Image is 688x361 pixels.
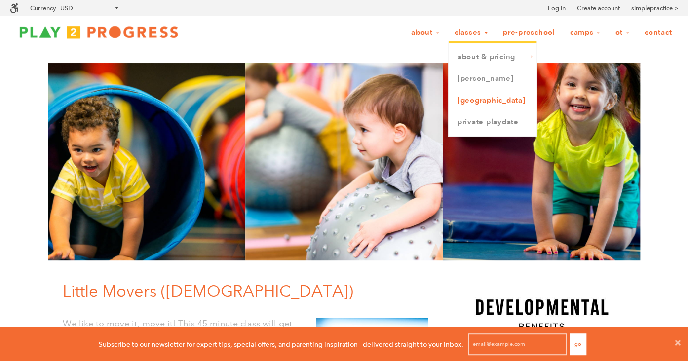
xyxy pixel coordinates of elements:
a: Private Playdate [449,111,536,133]
input: email@example.com [468,333,567,355]
a: Camps [564,23,607,42]
h1: Little Movers ([DEMOGRAPHIC_DATA]) [63,280,435,303]
a: [GEOGRAPHIC_DATA] [449,90,536,111]
a: OT [609,23,636,42]
img: Play2Progress logo [10,22,188,42]
a: Log in [548,3,566,13]
a: Pre-Preschool [497,23,562,42]
a: simplepractice > [631,3,678,13]
a: Contact [638,23,678,42]
a: Classes [448,23,495,42]
a: Create account [577,3,620,13]
a: About [405,23,446,42]
a: About & Pricing [449,46,536,68]
p: Subscribe to our newsletter for expert tips, special offers, and parenting inspiration - delivere... [99,339,463,350]
button: Go [570,333,586,355]
label: Currency [30,4,56,12]
a: [PERSON_NAME] [449,68,536,90]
